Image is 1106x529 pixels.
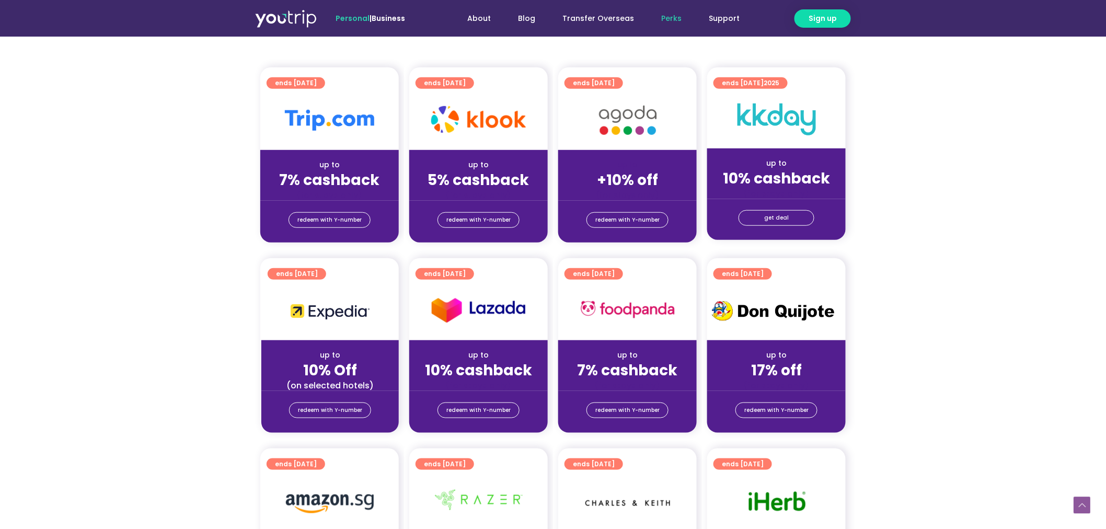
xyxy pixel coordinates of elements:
span: ends [DATE] [722,77,779,89]
div: (for stays only) [567,190,688,201]
a: redeem with Y-number [437,402,520,418]
a: Perks [648,9,695,28]
span: ends [DATE] [424,268,466,280]
strong: +10% off [597,170,658,190]
a: ends [DATE] [564,77,623,89]
span: ends [DATE] [722,458,764,470]
a: ends [DATE] [564,458,623,470]
div: (for stays only) [716,188,837,199]
strong: 17% off [751,360,802,381]
span: ends [DATE] [275,77,317,89]
span: ends [DATE] [573,77,615,89]
a: ends [DATE] [416,268,474,280]
div: (for stays only) [418,380,539,391]
a: ends [DATE] [713,458,772,470]
div: (for stays only) [269,190,390,201]
a: get deal [739,210,814,226]
span: ends [DATE] [573,458,615,470]
a: Blog [504,9,549,28]
span: up to [618,159,637,170]
a: redeem with Y-number [437,212,520,228]
span: redeem with Y-number [297,213,362,227]
a: ends [DATE] [564,268,623,280]
a: Transfer Overseas [549,9,648,28]
div: (for stays only) [418,190,539,201]
a: redeem with Y-number [586,212,669,228]
span: ends [DATE] [275,458,317,470]
strong: 7% cashback [280,170,380,190]
span: 2025 [764,78,779,87]
span: redeem with Y-number [446,213,511,227]
span: ends [DATE] [424,458,466,470]
a: redeem with Y-number [289,212,371,228]
div: up to [418,159,539,170]
div: (for stays only) [716,380,837,391]
a: redeem with Y-number [586,402,669,418]
strong: 10% cashback [425,360,532,381]
div: up to [418,350,539,361]
a: ends [DATE] [267,458,325,470]
div: (for stays only) [567,380,688,391]
span: redeem with Y-number [298,403,362,418]
a: ends [DATE] [416,458,474,470]
span: redeem with Y-number [446,403,511,418]
strong: 7% cashback [578,360,678,381]
a: ends [DATE] [268,268,326,280]
span: get deal [764,211,789,225]
a: ends [DATE] [416,77,474,89]
span: ends [DATE] [424,77,466,89]
span: redeem with Y-number [744,403,809,418]
span: ends [DATE] [276,268,318,280]
div: up to [567,350,688,361]
div: up to [269,159,390,170]
a: ends [DATE] [713,268,772,280]
span: Sign up [809,13,837,24]
a: Sign up [794,9,851,28]
strong: 5% cashback [428,170,529,190]
div: up to [716,350,837,361]
nav: Menu [433,9,753,28]
div: up to [716,158,837,169]
a: redeem with Y-number [289,402,371,418]
strong: 10% Off [303,360,357,381]
span: Personal [336,13,370,24]
span: | [336,13,405,24]
strong: 10% cashback [723,168,830,189]
a: ends [DATE]2025 [713,77,788,89]
a: Business [372,13,405,24]
div: up to [270,350,390,361]
span: redeem with Y-number [595,403,660,418]
span: redeem with Y-number [595,213,660,227]
a: ends [DATE] [267,77,325,89]
a: redeem with Y-number [735,402,817,418]
div: (on selected hotels) [270,380,390,391]
span: ends [DATE] [722,268,764,280]
span: ends [DATE] [573,268,615,280]
a: About [454,9,504,28]
a: Support [695,9,753,28]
